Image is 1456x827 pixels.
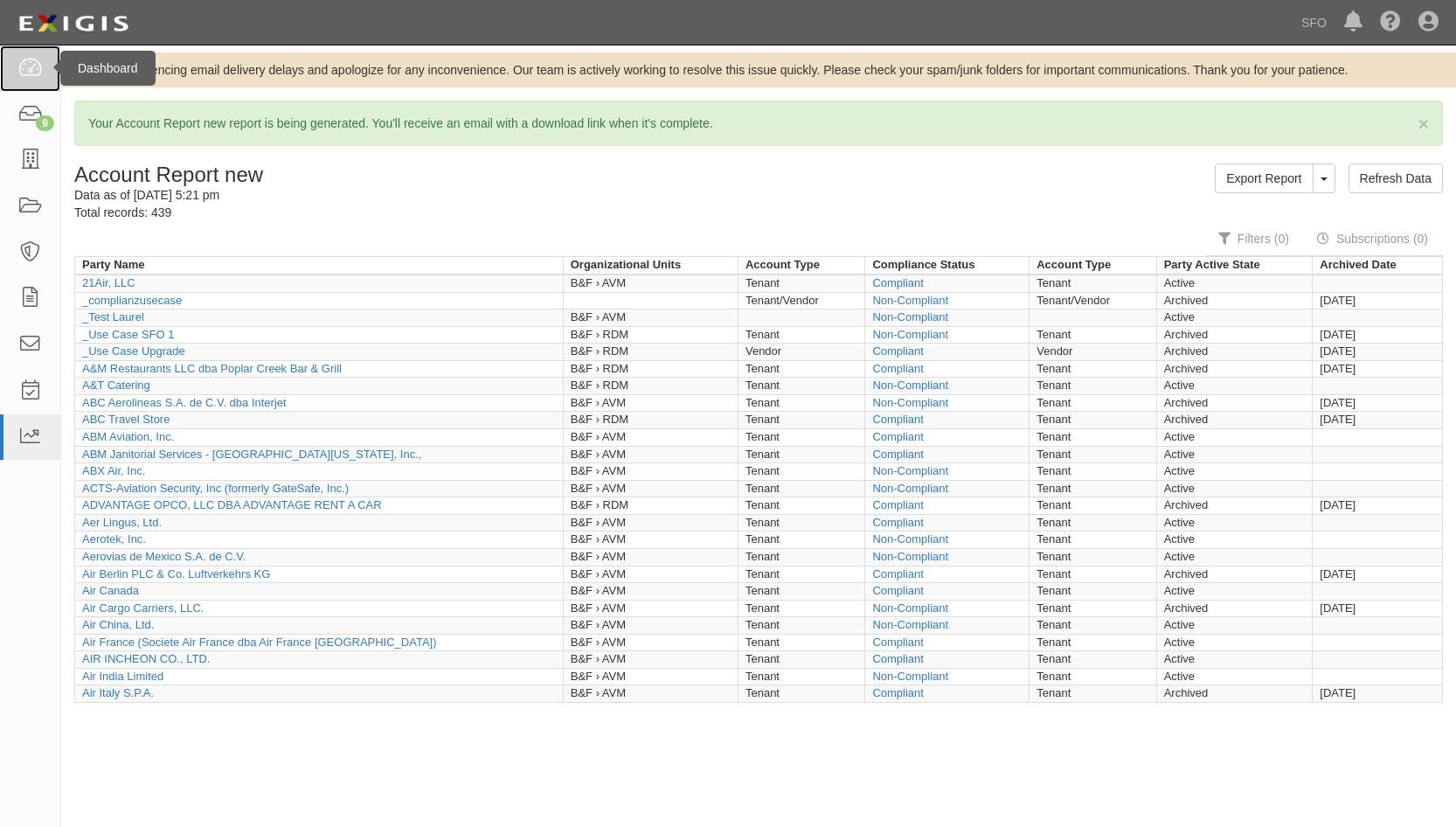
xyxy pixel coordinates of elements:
a: Compliant [872,516,924,529]
td: Tenant [1030,651,1156,669]
td: Tenant [1030,326,1156,344]
td: Active [1156,446,1313,463]
td: B&F › AVM [563,634,738,651]
a: Compliant [872,584,924,597]
td: B&F › AVM [563,532,738,549]
td: Tenant/Vendor [1030,292,1156,309]
td: Tenant [738,497,864,515]
td: B&F › AVM [563,446,738,463]
td: Tenant [1030,532,1156,549]
td: B&F › AVM [563,600,738,617]
td: B&F › AVM [563,617,738,635]
td: Active [1156,583,1313,601]
td: Active [1156,668,1313,685]
span: × [1418,114,1429,134]
td: Tenant [1030,429,1156,447]
td: Active [1156,429,1313,447]
a: _Test Laurel [82,310,144,323]
td: B&F › AVM [563,651,738,669]
a: Aerotek, Inc. [82,532,146,546]
a: ADVANTAGE OPCO, LLC DBA ADVANTAGE RENT A CAR [82,498,382,511]
a: Refresh Data [1349,163,1443,193]
a: Compliant [872,362,924,375]
td: Active [1156,617,1313,635]
a: Non-Compliant [872,310,948,323]
td: Vendor [1030,344,1156,361]
td: Archived [1156,685,1313,703]
div: Account Type [745,257,820,274]
div: Data as of [DATE] 5:21 pm [74,186,745,204]
a: A&T Catering [82,379,150,392]
td: [DATE] [1313,600,1443,617]
td: Tenant [738,360,864,378]
td: Tenant [1030,634,1156,651]
td: Tenant [738,412,864,429]
a: Compliant [872,448,924,461]
td: Tenant [738,548,864,566]
td: Tenant [1030,566,1156,583]
h1: Account Report new [74,163,745,186]
td: B&F › AVM [563,309,738,327]
a: Non-Compliant [872,328,948,341]
a: AIR INCHEON CO., LTD. [82,652,210,665]
td: Active [1156,463,1313,481]
button: Close [1418,115,1429,133]
td: Tenant [738,583,864,601]
td: [DATE] [1313,685,1443,703]
td: Archived [1156,326,1313,344]
a: Non-Compliant [872,532,948,546]
td: B&F › AVM [563,548,738,566]
td: Tenant [1030,668,1156,685]
td: Active [1156,275,1313,292]
td: Tenant [738,532,864,549]
td: Tenant [1030,617,1156,635]
div: Party Name [82,257,145,274]
td: [DATE] [1313,292,1443,309]
td: Active [1156,309,1313,327]
td: Tenant [738,685,864,703]
div: Dashboard [60,51,156,86]
td: Tenant [738,378,864,395]
a: ABC Aerolineas S.A. de C.V. dba Interjet [82,396,287,409]
td: Archived [1156,360,1313,378]
a: ABX Air, Inc. [82,464,145,477]
td: Tenant [738,394,864,412]
div: Party Active State [1164,257,1260,274]
a: ABM Aviation, Inc. [82,430,174,443]
td: [DATE] [1313,566,1443,583]
a: Air India Limited [82,670,163,683]
i: Help Center - Complianz [1380,12,1401,33]
a: Non-Compliant [872,482,948,495]
td: Tenant [738,480,864,497]
td: B&F › RDM [563,360,738,378]
a: _Use Case Upgrade [82,344,185,358]
a: Non-Compliant [872,294,948,307]
a: Aerovias de Mexico S.A. de C.V. [82,550,246,563]
a: Aer Lingus, Ltd. [82,516,162,529]
a: Compliant [872,276,924,289]
td: Tenant [1030,463,1156,481]
td: [DATE] [1313,326,1443,344]
td: B&F › AVM [563,566,738,583]
a: Air China, Ltd. [82,618,154,631]
td: Tenant [1030,583,1156,601]
td: Tenant [738,326,864,344]
td: [DATE] [1313,412,1443,429]
td: Tenant [1030,412,1156,429]
td: Archived [1156,497,1313,515]
td: Tenant [738,514,864,532]
td: Active [1156,634,1313,651]
td: Archived [1156,292,1313,309]
td: Tenant [738,463,864,481]
td: Tenant [738,600,864,617]
div: Compliance Status [872,257,974,274]
td: B&F › AVM [563,480,738,497]
td: Tenant [1030,360,1156,378]
td: B&F › AVM [563,275,738,292]
a: ACTS-Aviation Security, Inc (formerly GateSafe, Inc.) [82,482,349,495]
td: B&F › AVM [563,394,738,412]
td: Tenant [1030,378,1156,395]
a: Subscriptions (0) [1304,221,1441,256]
a: SFO [1293,5,1335,40]
a: Compliant [872,413,924,426]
